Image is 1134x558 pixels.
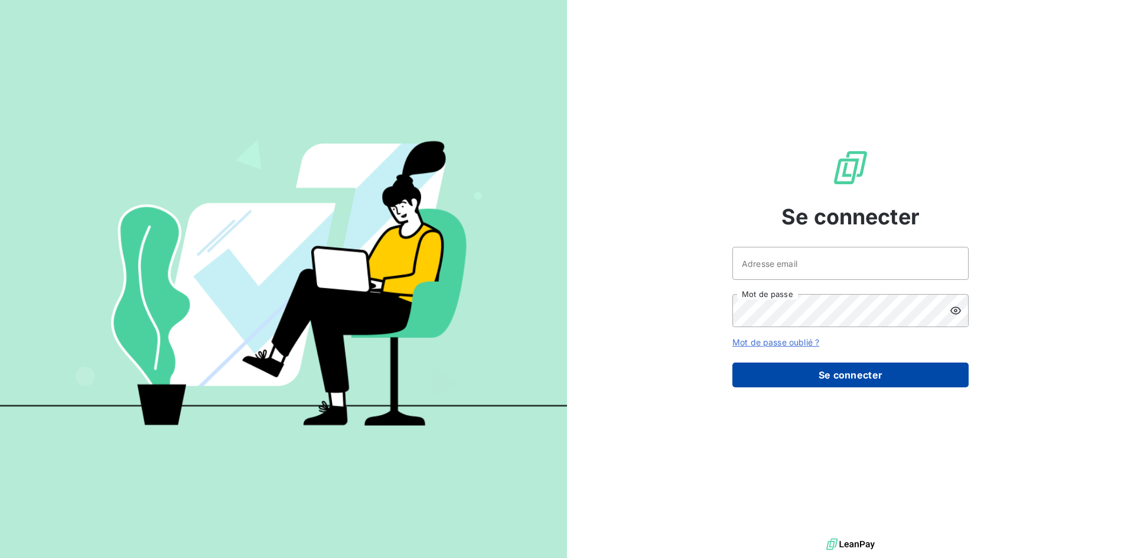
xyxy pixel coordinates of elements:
[732,363,969,387] button: Se connecter
[781,201,920,233] span: Se connecter
[826,536,875,553] img: logo
[832,149,869,187] img: Logo LeanPay
[732,337,819,347] a: Mot de passe oublié ?
[732,247,969,280] input: placeholder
